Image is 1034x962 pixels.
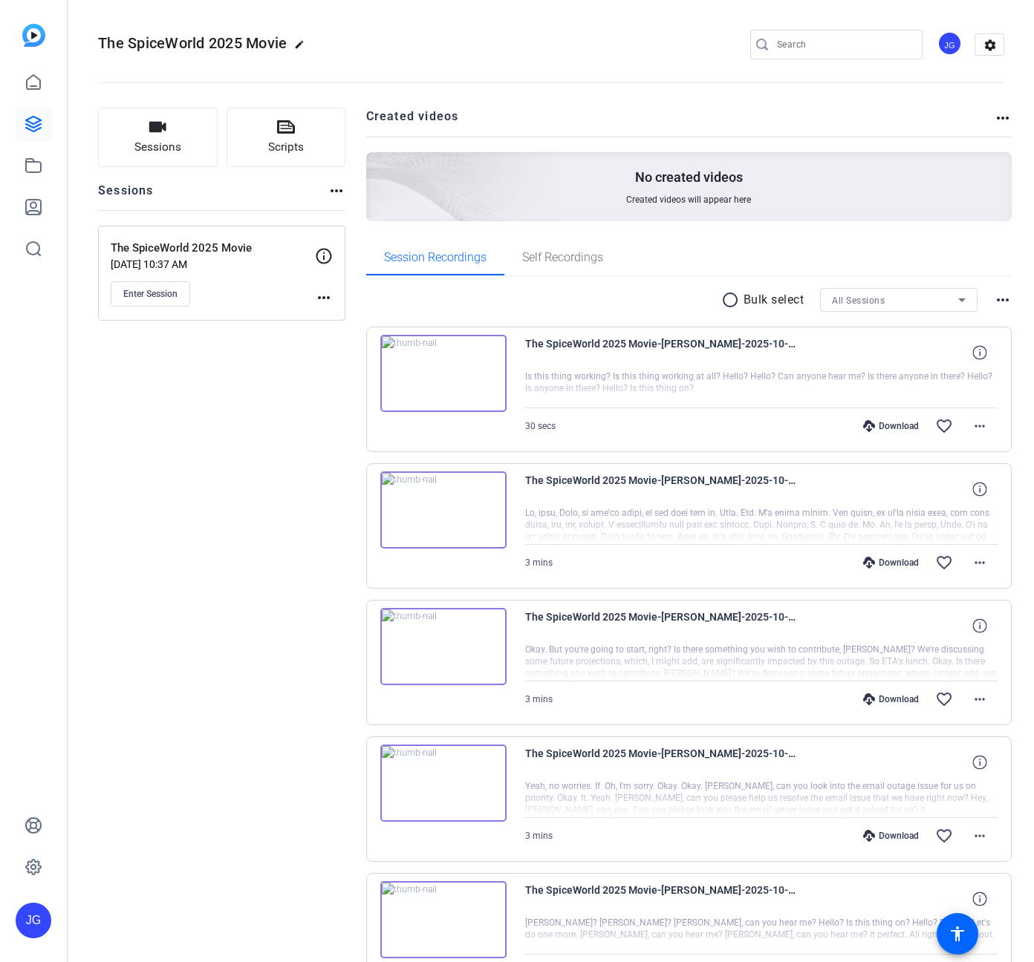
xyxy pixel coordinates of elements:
[522,252,603,264] span: Self Recordings
[22,24,45,47] img: blue-gradient.svg
[16,903,51,938] div: JG
[525,421,556,431] span: 30 secs
[994,109,1012,127] mat-icon: more_horiz
[626,194,751,206] span: Created videos will appear here
[525,471,800,507] span: The SpiceWorld 2025 Movie-[PERSON_NAME]-2025-10-07-14-58-15-924-2
[971,827,989,845] mat-icon: more_horiz
[744,291,804,309] p: Bulk select
[525,694,553,704] span: 3 mins
[525,831,553,841] span: 3 mins
[971,417,989,435] mat-icon: more_horiz
[525,745,800,780] span: The SpiceWorld 2025 Movie-[PERSON_NAME]-2025-10-07-14-58-15-924-0
[525,608,800,644] span: The SpiceWorld 2025 Movie-[PERSON_NAME]-2025-10-07-14-58-15-924-1
[856,557,926,569] div: Download
[975,34,1005,56] mat-icon: settings
[525,335,800,370] span: The SpiceWorld 2025 Movie-[PERSON_NAME]-2025-10-07-15-02-02-070-0
[200,5,554,327] img: Creted videos background
[111,281,190,307] button: Enter Session
[935,417,953,435] mat-icon: favorite_border
[856,830,926,842] div: Download
[525,557,553,568] span: 3 mins
[721,291,744,309] mat-icon: radio_button_unchecked
[380,745,507,822] img: thumb-nail
[380,608,507,685] img: thumb-nail
[328,182,345,200] mat-icon: more_horiz
[994,291,1012,309] mat-icon: more_horiz
[525,881,800,917] span: The SpiceWorld 2025 Movie-[PERSON_NAME]-2025-10-07-14-53-07-640-1
[832,295,885,306] span: All Sessions
[635,168,743,186] p: No created videos
[384,252,487,264] span: Session Recordings
[315,289,333,307] mat-icon: more_horiz
[268,139,304,156] span: Scripts
[971,690,989,708] mat-icon: more_horiz
[935,554,953,572] mat-icon: favorite_border
[98,182,154,210] h2: Sessions
[134,139,181,156] span: Sessions
[937,31,963,57] ngx-avatar: Jeff Grettler
[935,827,953,845] mat-icon: favorite_border
[856,420,926,432] div: Download
[366,108,995,137] h2: Created videos
[856,693,926,705] div: Download
[777,36,911,53] input: Search
[935,690,953,708] mat-icon: favorite_border
[380,471,507,549] img: thumb-nail
[123,288,178,300] span: Enter Session
[98,34,287,52] span: The SpiceWorld 2025 Movie
[227,108,346,167] button: Scripts
[380,881,507,958] img: thumb-nail
[937,31,962,56] div: JG
[949,925,966,943] mat-icon: accessibility
[111,258,315,270] p: [DATE] 10:37 AM
[380,335,507,412] img: thumb-nail
[98,108,218,167] button: Sessions
[111,240,315,257] p: The SpiceWorld 2025 Movie
[971,554,989,572] mat-icon: more_horiz
[294,39,312,57] mat-icon: edit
